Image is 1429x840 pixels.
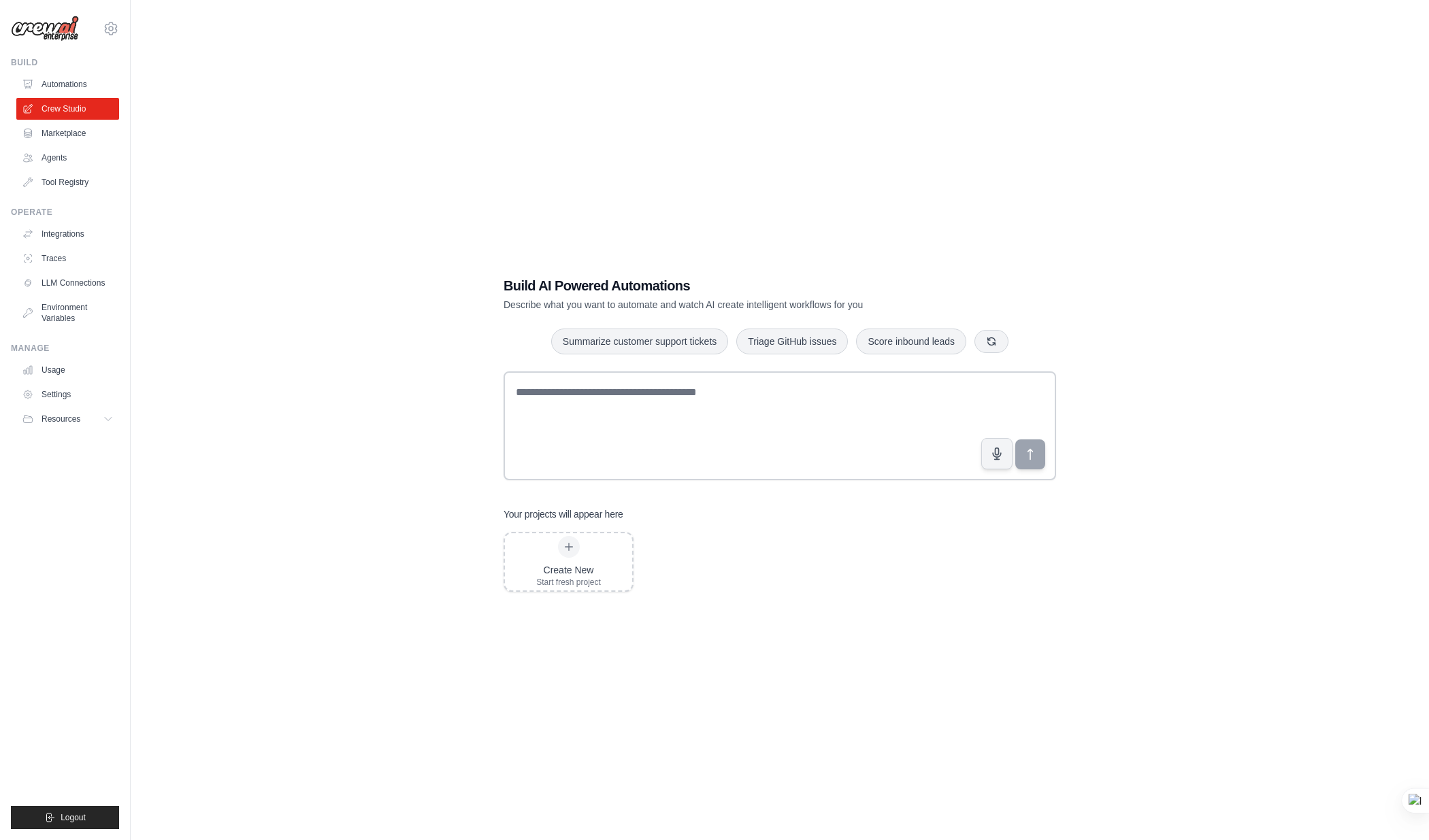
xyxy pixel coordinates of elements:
[11,57,119,68] div: Build
[16,248,119,269] a: Traces
[551,329,728,354] button: Summarize customer support tickets
[981,438,1013,469] button: Click to speak your automation idea
[16,272,119,294] a: LLM Connections
[16,297,119,329] a: Environment Variables
[536,577,601,588] div: Start fresh project
[11,16,79,41] img: Logo
[536,563,601,577] div: Create New
[61,812,86,823] span: Logout
[16,408,119,430] button: Resources
[16,171,119,193] a: Tool Registry
[11,207,119,218] div: Operate
[16,223,119,245] a: Integrations
[504,298,961,312] p: Describe what you want to automate and watch AI create intelligent workflows for you
[856,329,966,354] button: Score inbound leads
[11,343,119,354] div: Manage
[504,276,961,295] h1: Build AI Powered Automations
[16,147,119,169] a: Agents
[736,329,848,354] button: Triage GitHub issues
[16,384,119,405] a: Settings
[16,359,119,381] a: Usage
[16,122,119,144] a: Marketplace
[16,73,119,95] a: Automations
[974,330,1008,353] button: Get new suggestions
[16,98,119,120] a: Crew Studio
[42,414,80,424] span: Resources
[11,806,119,829] button: Logout
[504,507,623,521] h3: Your projects will appear here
